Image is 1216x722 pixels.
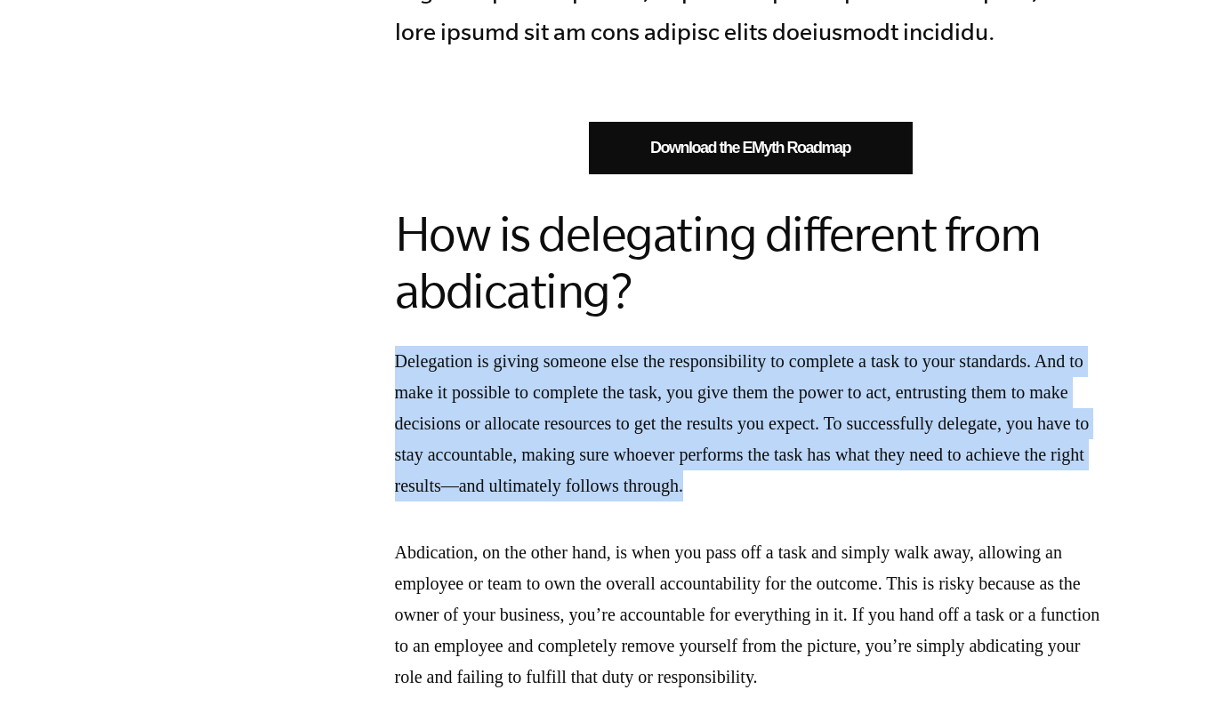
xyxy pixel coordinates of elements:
p: Delegation is giving someone else the responsibility to complete a task to your standards. And to... [395,346,1107,501]
h2: How is delegating different from abdicating? [395,205,1107,319]
p: Abdication, on the other hand, is when you pass off a task and simply walk away, allowing an empl... [395,537,1107,693]
iframe: Chat Widget [1127,637,1216,722]
a: Download the EMyth Roadmap [589,122,913,174]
